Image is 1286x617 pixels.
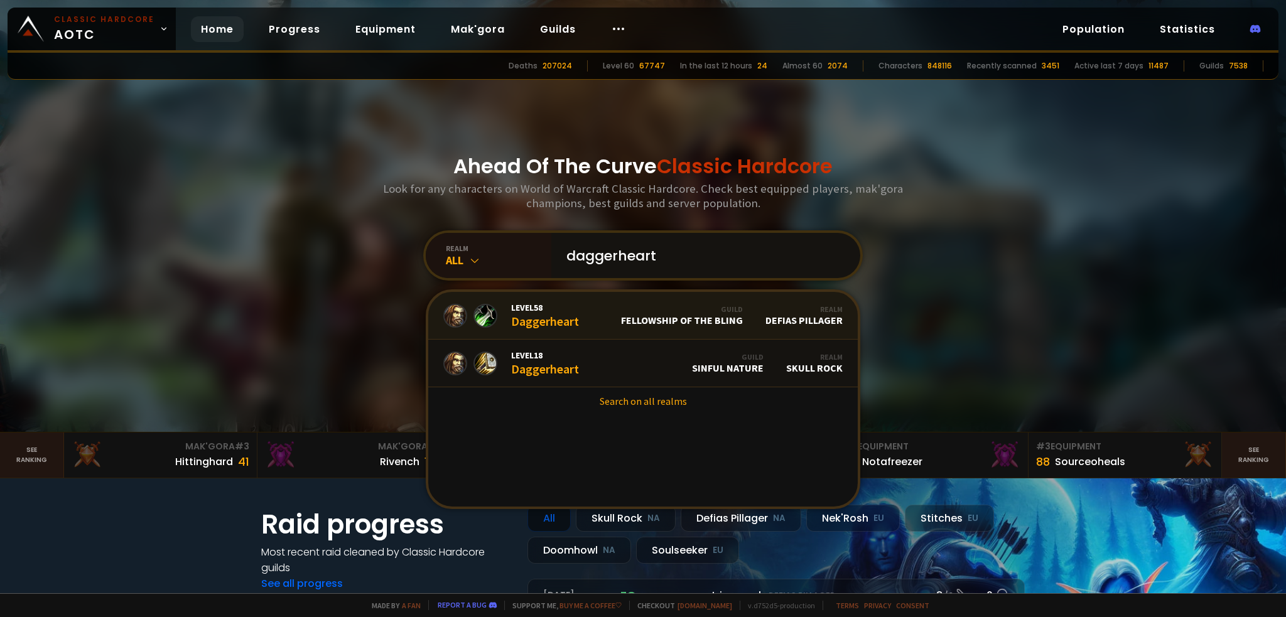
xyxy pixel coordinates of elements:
div: Realm [786,352,843,362]
div: 41 [238,453,249,470]
a: Classic HardcoreAOTC [8,8,176,50]
div: Stitches [905,505,994,532]
span: v. d752d5 - production [740,601,815,610]
div: Rivench [380,454,419,469]
small: NA [773,512,786,525]
div: Fellowship of the Bling [621,304,743,326]
a: Report a bug [438,600,487,609]
div: All [446,253,551,267]
a: [DATE]zgpetri on godDefias Pillager8 /90 [527,579,1025,612]
div: 67747 [639,60,665,72]
h3: Look for any characters on World of Warcraft Classic Hardcore. Check best equipped players, mak'g... [378,181,908,210]
span: # 3 [1036,440,1051,453]
input: Search a character... [559,233,845,278]
div: Level 60 [603,60,634,72]
h1: Raid progress [261,505,512,544]
span: Support me, [504,601,622,610]
a: #3Equipment88Sourceoheals [1029,432,1221,478]
span: Level 18 [511,350,579,361]
a: [DOMAIN_NAME] [678,601,732,610]
a: Guilds [530,16,586,42]
div: Realm [765,304,843,314]
div: 207024 [543,60,572,72]
span: Level 58 [511,302,579,313]
small: EU [968,512,978,525]
div: Soulseeker [636,537,739,564]
div: Guild [692,352,764,362]
div: Equipment [843,440,1020,453]
small: Classic Hardcore [54,14,154,25]
span: AOTC [54,14,154,44]
div: 11487 [1148,60,1169,72]
a: Buy me a coffee [559,601,622,610]
a: #2Equipment88Notafreezer [836,432,1029,478]
a: Progress [259,16,330,42]
small: EU [873,512,884,525]
a: Equipment [345,16,426,42]
div: 848116 [927,60,952,72]
a: Consent [896,601,929,610]
div: Guild [621,304,743,314]
div: Hittinghard [175,454,233,469]
div: Recently scanned [967,60,1037,72]
div: Equipment [1036,440,1213,453]
div: 24 [757,60,767,72]
div: Mak'Gora [72,440,249,453]
div: 3451 [1042,60,1059,72]
div: 100 [424,453,442,470]
div: Mak'Gora [265,440,442,453]
a: See all progress [261,576,343,591]
div: Almost 60 [782,60,823,72]
a: Privacy [864,601,891,610]
a: Seeranking [1222,432,1286,478]
div: Active last 7 days [1074,60,1143,72]
div: Doomhowl [527,537,631,564]
a: Mak'gora [441,16,515,42]
a: a fan [402,601,421,610]
div: Daggerheart [511,350,579,377]
div: Characters [878,60,922,72]
div: Skull Rock [786,352,843,374]
h1: Ahead Of The Curve [453,151,833,181]
a: Terms [836,601,859,610]
div: Deaths [509,60,538,72]
div: Guilds [1199,60,1224,72]
a: Population [1052,16,1135,42]
div: Defias Pillager [681,505,801,532]
span: Checkout [629,601,732,610]
h4: Most recent raid cleaned by Classic Hardcore guilds [261,544,512,576]
div: Daggerheart [511,302,579,329]
div: Nek'Rosh [806,505,900,532]
a: Search on all realms [428,387,858,415]
div: In the last 12 hours [680,60,752,72]
div: Defias Pillager [765,304,843,326]
a: Level58DaggerheartGuildFellowship of the BlingRealmDefias Pillager [428,292,858,340]
span: # 3 [235,440,249,453]
div: All [527,505,571,532]
small: EU [713,544,723,557]
span: Classic Hardcore [657,152,833,180]
a: Level18DaggerheartGuildSinful NatureRealmSkull Rock [428,340,858,387]
div: 2074 [828,60,848,72]
span: Made by [364,601,421,610]
div: 7538 [1229,60,1248,72]
a: Mak'Gora#2Rivench100 [257,432,450,478]
div: Notafreezer [862,454,922,469]
a: Mak'Gora#3Hittinghard41 [64,432,257,478]
div: Sinful Nature [692,352,764,374]
div: Sourceoheals [1055,454,1125,469]
a: Statistics [1150,16,1225,42]
small: NA [647,512,660,525]
small: NA [603,544,615,557]
div: realm [446,244,551,253]
a: Home [191,16,244,42]
div: 88 [1036,453,1050,470]
div: Skull Rock [576,505,676,532]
